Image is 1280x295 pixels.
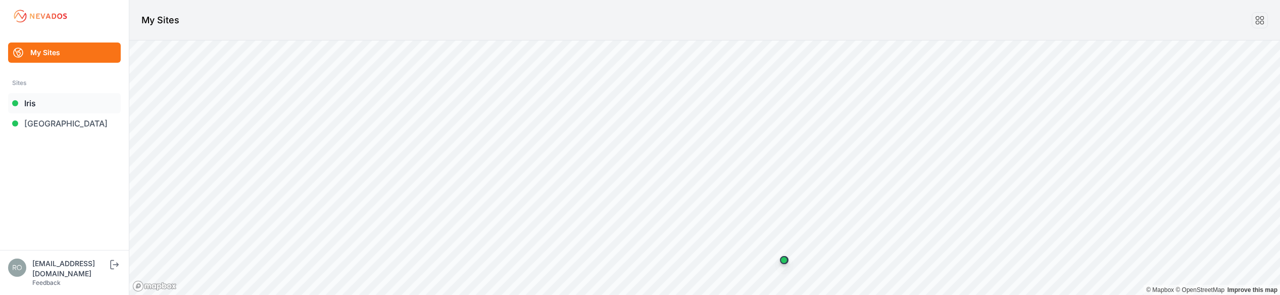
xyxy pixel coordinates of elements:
a: Map feedback [1227,286,1277,293]
a: My Sites [8,43,121,63]
div: Map marker [774,250,794,270]
a: Iris [8,93,121,113]
div: [EMAIL_ADDRESS][DOMAIN_NAME] [32,259,108,279]
div: Sites [12,77,117,89]
img: Nevados [12,8,69,24]
img: rono@prim.com [8,259,26,277]
a: [GEOGRAPHIC_DATA] [8,113,121,134]
h1: My Sites [141,13,179,27]
canvas: Map [129,40,1280,295]
a: Mapbox [1146,286,1174,293]
a: Mapbox logo [132,280,177,292]
a: OpenStreetMap [1175,286,1224,293]
a: Feedback [32,279,61,286]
